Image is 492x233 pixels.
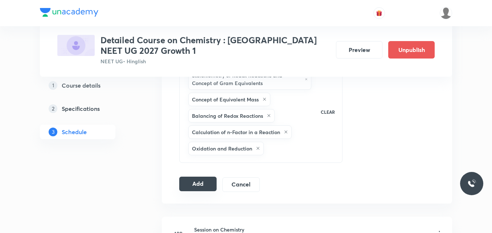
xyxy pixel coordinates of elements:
a: Company Logo [40,8,98,19]
button: Add [179,177,217,191]
h6: Calculation of n-Factor in a Reaction [192,128,280,136]
p: CLEAR [321,109,335,115]
h6: Stoichiometry of Redox Reactions and Concept of Gram Equivalents [192,72,301,87]
h6: Oxidation and Reduction [192,145,252,152]
h5: Specifications [62,104,100,113]
p: 1 [49,81,57,90]
button: Preview [336,41,382,59]
img: ttu [467,179,476,188]
h5: Course details [62,81,101,90]
p: 3 [49,128,57,136]
button: Cancel [222,177,260,192]
h6: Concept of Equivalent Mass [192,96,259,103]
p: NEET UG • Hinglish [101,57,330,65]
h3: Detailed Course on Chemistry : [GEOGRAPHIC_DATA] NEET UG 2027 Growth 1 [101,35,330,56]
img: Sudipta Bose [440,7,452,19]
img: F2F3E6A6-AF48-4F0D-8CD5-6E80EE9A5972_plus.png [57,35,95,56]
p: 2 [49,104,57,113]
img: avatar [376,10,382,16]
a: 2Specifications [40,101,139,116]
button: Unpublish [388,41,435,59]
img: Company Logo [40,8,98,17]
a: 1Course details [40,78,139,93]
h6: Balancing of Redox Reactions [192,112,263,120]
h5: Schedule [62,128,87,136]
button: avatar [373,7,385,19]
